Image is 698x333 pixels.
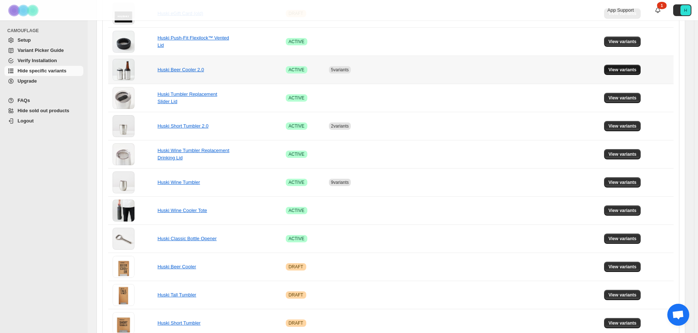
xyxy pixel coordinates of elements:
button: View variants [604,93,641,103]
span: View variants [608,236,637,242]
button: View variants [604,234,641,244]
img: Huski Classic Bottle Opener [113,228,134,250]
span: View variants [608,123,637,129]
img: Huski Tumbler Replacement Slider Lid [113,87,134,109]
a: Verify Installation [4,56,83,66]
a: Huski Classic Bottle Opener [158,236,217,241]
a: Logout [4,116,83,126]
button: View variants [604,149,641,159]
span: DRAFT [289,320,303,326]
img: Huski Beer Cooler [113,256,134,278]
img: Huski Short Tumbler 2.0 [113,115,134,137]
a: Huski Tumbler Replacement Slider Lid [158,91,217,104]
span: CAMOUFLAGE [7,28,84,34]
span: 9 variants [331,180,349,185]
button: View variants [604,290,641,300]
a: Huski Short Tumbler [158,320,201,326]
img: Huski Wine Tumbler Replacement Drinking Lid [113,143,134,165]
button: View variants [604,262,641,272]
span: Hide specific variants [18,68,67,73]
text: H [684,8,687,12]
span: Hide sold out products [18,108,69,113]
span: View variants [608,264,637,270]
span: Upgrade [18,78,37,84]
span: Logout [18,118,34,124]
span: ACTIVE [289,151,304,157]
img: Huski Tall Tumbler [113,284,134,306]
span: ACTIVE [289,208,304,213]
button: View variants [604,177,641,188]
button: View variants [604,205,641,216]
span: View variants [608,179,637,185]
span: 2 variants [331,124,349,129]
a: Hide specific variants [4,66,83,76]
a: Huski Tall Tumbler [158,292,196,298]
span: View variants [608,292,637,298]
span: View variants [608,151,637,157]
span: DRAFT [289,264,303,270]
span: ACTIVE [289,67,304,73]
span: Avatar with initials H [680,5,691,15]
span: 5 variants [331,67,349,72]
span: View variants [608,208,637,213]
span: Variant Picker Guide [18,48,64,53]
span: ACTIVE [289,95,304,101]
img: Huski Beer Cooler 2.0 [113,59,134,81]
a: 1 [654,7,661,14]
button: View variants [604,37,641,47]
span: View variants [608,320,637,326]
span: ACTIVE [289,123,304,129]
a: Open chat [667,304,689,326]
a: Variant Picker Guide [4,45,83,56]
a: Setup [4,35,83,45]
span: View variants [608,39,637,45]
img: Camouflage [6,0,42,20]
a: Huski Wine Cooler Tote [158,208,207,213]
span: View variants [608,67,637,73]
a: Huski Beer Cooler 2.0 [158,67,204,72]
span: App Support [607,7,634,13]
span: ACTIVE [289,236,304,242]
span: DRAFT [289,292,303,298]
button: View variants [604,318,641,328]
button: View variants [604,65,641,75]
a: Huski Wine Tumbler [158,179,200,185]
a: FAQs [4,95,83,106]
a: Huski Wine Tumbler Replacement Drinking Lid [158,148,229,160]
a: Huski Short Tumbler 2.0 [158,123,208,129]
span: Verify Installation [18,58,57,63]
img: Huski Wine Tumbler [113,171,134,193]
img: Huski Push-Fit Flexilock™ Vented Lid [113,31,134,53]
a: Huski Beer Cooler [158,264,196,269]
span: Setup [18,37,31,43]
span: View variants [608,95,637,101]
button: Avatar with initials H [673,4,691,16]
a: Hide sold out products [4,106,83,116]
span: ACTIVE [289,179,304,185]
span: FAQs [18,98,30,103]
a: Huski Push-Fit Flexilock™ Vented Lid [158,35,229,48]
div: 1 [657,2,667,9]
img: Huski Wine Cooler Tote [113,200,134,222]
button: View variants [604,121,641,131]
span: ACTIVE [289,39,304,45]
a: Upgrade [4,76,83,86]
